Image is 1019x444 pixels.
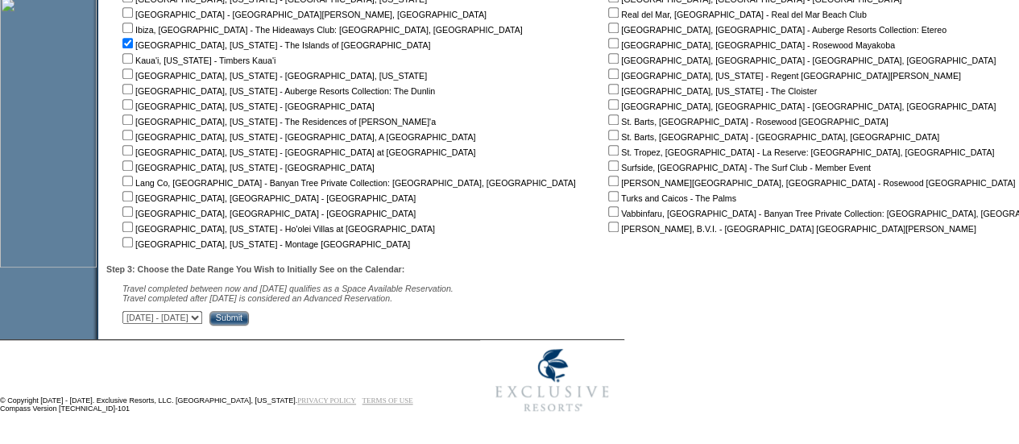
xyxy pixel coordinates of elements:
nobr: [GEOGRAPHIC_DATA], [US_STATE] - Ho'olei Villas at [GEOGRAPHIC_DATA] [119,224,435,234]
nobr: St. Tropez, [GEOGRAPHIC_DATA] - La Reserve: [GEOGRAPHIC_DATA], [GEOGRAPHIC_DATA] [605,147,994,157]
nobr: [PERSON_NAME][GEOGRAPHIC_DATA], [GEOGRAPHIC_DATA] - Rosewood [GEOGRAPHIC_DATA] [605,178,1015,188]
nobr: [GEOGRAPHIC_DATA], [US_STATE] - Regent [GEOGRAPHIC_DATA][PERSON_NAME] [605,71,961,81]
a: PRIVACY POLICY [297,396,356,405]
nobr: [GEOGRAPHIC_DATA], [GEOGRAPHIC_DATA] - [GEOGRAPHIC_DATA], [GEOGRAPHIC_DATA] [605,56,996,65]
nobr: [GEOGRAPHIC_DATA], [GEOGRAPHIC_DATA] - [GEOGRAPHIC_DATA] [119,209,416,218]
nobr: [GEOGRAPHIC_DATA], [US_STATE] - The Residences of [PERSON_NAME]'a [119,117,436,127]
a: TERMS OF USE [362,396,413,405]
nobr: [PERSON_NAME], B.V.I. - [GEOGRAPHIC_DATA] [GEOGRAPHIC_DATA][PERSON_NAME] [605,224,976,234]
img: Exclusive Resorts [480,340,624,421]
nobr: St. Barts, [GEOGRAPHIC_DATA] - [GEOGRAPHIC_DATA], [GEOGRAPHIC_DATA] [605,132,939,142]
nobr: [GEOGRAPHIC_DATA], [US_STATE] - The Cloister [605,86,817,96]
nobr: St. Barts, [GEOGRAPHIC_DATA] - Rosewood [GEOGRAPHIC_DATA] [605,117,888,127]
nobr: Travel completed after [DATE] is considered an Advanced Reservation. [122,293,392,303]
nobr: [GEOGRAPHIC_DATA], [GEOGRAPHIC_DATA] - [GEOGRAPHIC_DATA] [119,193,416,203]
b: Step 3: Choose the Date Range You Wish to Initially See on the Calendar: [106,264,404,274]
nobr: Turks and Caicos - The Palms [605,193,736,203]
nobr: [GEOGRAPHIC_DATA], [GEOGRAPHIC_DATA] - Rosewood Mayakoba [605,40,895,50]
nobr: [GEOGRAPHIC_DATA], [US_STATE] - [GEOGRAPHIC_DATA] [119,102,375,111]
nobr: [GEOGRAPHIC_DATA], [US_STATE] - [GEOGRAPHIC_DATA], [US_STATE] [119,71,427,81]
input: Submit [209,311,249,326]
nobr: Lang Co, [GEOGRAPHIC_DATA] - Banyan Tree Private Collection: [GEOGRAPHIC_DATA], [GEOGRAPHIC_DATA] [119,178,576,188]
nobr: Real del Mar, [GEOGRAPHIC_DATA] - Real del Mar Beach Club [605,10,867,19]
nobr: Surfside, [GEOGRAPHIC_DATA] - The Surf Club - Member Event [605,163,871,172]
nobr: [GEOGRAPHIC_DATA], [US_STATE] - Montage [GEOGRAPHIC_DATA] [119,239,410,249]
nobr: [GEOGRAPHIC_DATA], [GEOGRAPHIC_DATA] - Auberge Resorts Collection: Etereo [605,25,947,35]
nobr: [GEOGRAPHIC_DATA], [GEOGRAPHIC_DATA] - [GEOGRAPHIC_DATA], [GEOGRAPHIC_DATA] [605,102,996,111]
nobr: [GEOGRAPHIC_DATA], [US_STATE] - [GEOGRAPHIC_DATA] [119,163,375,172]
nobr: Kaua'i, [US_STATE] - Timbers Kaua'i [119,56,275,65]
span: Travel completed between now and [DATE] qualifies as a Space Available Reservation. [122,284,454,293]
nobr: [GEOGRAPHIC_DATA], [US_STATE] - Auberge Resorts Collection: The Dunlin [119,86,435,96]
nobr: [GEOGRAPHIC_DATA] - [GEOGRAPHIC_DATA][PERSON_NAME], [GEOGRAPHIC_DATA] [119,10,487,19]
nobr: [GEOGRAPHIC_DATA], [US_STATE] - [GEOGRAPHIC_DATA], A [GEOGRAPHIC_DATA] [119,132,475,142]
nobr: [GEOGRAPHIC_DATA], [US_STATE] - The Islands of [GEOGRAPHIC_DATA] [119,40,430,50]
nobr: [GEOGRAPHIC_DATA], [US_STATE] - [GEOGRAPHIC_DATA] at [GEOGRAPHIC_DATA] [119,147,475,157]
nobr: Ibiza, [GEOGRAPHIC_DATA] - The Hideaways Club: [GEOGRAPHIC_DATA], [GEOGRAPHIC_DATA] [119,25,523,35]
